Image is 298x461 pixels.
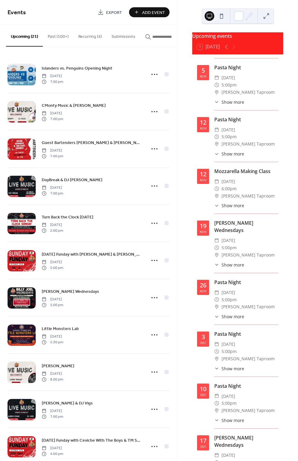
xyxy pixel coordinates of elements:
a: Guest Bartenders [PERSON_NAME] & [PERSON_NAME] [42,139,142,146]
div: ​ [214,99,219,105]
div: ​ [214,348,219,355]
span: [PERSON_NAME] Taproom [222,303,275,310]
div: Pasta Night [214,279,278,286]
div: ​ [214,341,219,348]
div: 3 [202,334,205,340]
span: 5:00pm [222,244,237,251]
span: [DATE] [222,452,235,459]
span: [DATE] [42,260,63,265]
div: ​ [214,452,219,459]
span: 7:00 pm [42,116,63,122]
span: 5:30 pm [42,339,63,345]
div: ​ [214,313,219,320]
span: [PERSON_NAME] Taproom [222,355,275,362]
div: [PERSON_NAME] Wednesdays [214,434,278,449]
div: ​ [214,251,219,259]
span: [PERSON_NAME] Taproom [222,407,275,414]
div: Nov [200,127,206,130]
a: [DATE] Funday with [PERSON_NAME] & [PERSON_NAME] [42,251,142,258]
span: [DATE] [42,446,63,451]
span: [PERSON_NAME] & DJ Vigs [42,400,93,407]
span: [DATE] [222,341,235,348]
div: Pasta Night [214,330,278,338]
div: ​ [214,89,219,96]
a: Turn Back the Clock [DATE] [42,214,93,221]
span: [DATE] [42,74,63,79]
div: ​ [214,126,219,133]
a: [PERSON_NAME] [42,362,74,369]
div: Nov [200,289,206,293]
div: Nov [200,75,206,78]
div: ​ [214,400,219,407]
button: Upcoming (21) [6,25,43,47]
div: Nov [200,178,206,181]
span: [PERSON_NAME] Taproom [222,140,275,148]
div: Upcoming events [192,32,283,40]
span: 7:00 pm [42,79,63,84]
a: [PERSON_NAME] & DJ Vigs [42,400,93,407]
div: Dec [200,393,206,396]
button: ​Show more [214,262,244,268]
span: [DATE] [42,371,63,377]
div: ​ [214,185,219,192]
button: Past (100+) [43,25,73,46]
div: ​ [214,133,219,140]
span: 4:00 pm [42,451,63,456]
div: ​ [214,289,219,296]
button: ​Show more [214,151,244,157]
button: Add Event [129,7,170,17]
a: [PERSON_NAME] Wednesdays [42,288,99,295]
span: 5:00 pm [42,265,63,270]
div: ​ [214,262,219,268]
span: Show more [222,417,244,423]
a: DayBreak & DJ [PERSON_NAME] [42,176,102,183]
div: ​ [214,417,219,423]
span: [DATE] [222,126,235,133]
a: [DATE] Funday with Ceviche With The Boys & TM Select [42,437,142,444]
span: [DATE] [42,185,63,191]
div: Mozzarella Making Class [214,168,278,175]
span: 7:00 pm [42,414,63,419]
button: ​Show more [214,202,244,209]
div: 5 [202,67,205,74]
div: [PERSON_NAME] Wednesdays [214,219,278,234]
button: Submissions [107,25,140,46]
div: Pasta Night [214,116,278,123]
a: CMonty Music & [PERSON_NAME] [42,102,106,109]
div: ​ [214,244,219,251]
div: ​ [214,151,219,157]
button: Recurring (4) [73,25,107,46]
span: 8:00 pm [42,377,63,382]
span: [DATE] [222,289,235,296]
div: ​ [214,81,219,89]
span: Islanders vs. Penguins Opening Night [42,65,112,72]
span: Events [8,7,26,18]
div: 10 [200,386,206,392]
span: [PERSON_NAME] Taproom [222,251,275,259]
div: Dec [200,445,206,448]
div: Dec [200,341,206,344]
div: ​ [214,178,219,185]
div: ​ [214,74,219,81]
span: Show more [222,313,244,320]
span: 5:00pm [222,348,237,355]
span: 7:00 pm [42,191,63,196]
button: ​Show more [214,365,244,372]
span: Show more [222,365,244,372]
span: [PERSON_NAME] Taproom [222,192,275,200]
span: Show more [222,99,244,105]
span: 5:00pm [222,81,237,89]
span: 7:00 pm [42,153,63,159]
div: ​ [214,365,219,372]
div: Nov [200,230,206,233]
div: Pasta Night [214,64,278,71]
span: [DATE] [42,408,63,414]
span: [DATE] [222,74,235,81]
div: ​ [214,140,219,148]
span: [DATE] [42,297,63,302]
div: ​ [214,192,219,200]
